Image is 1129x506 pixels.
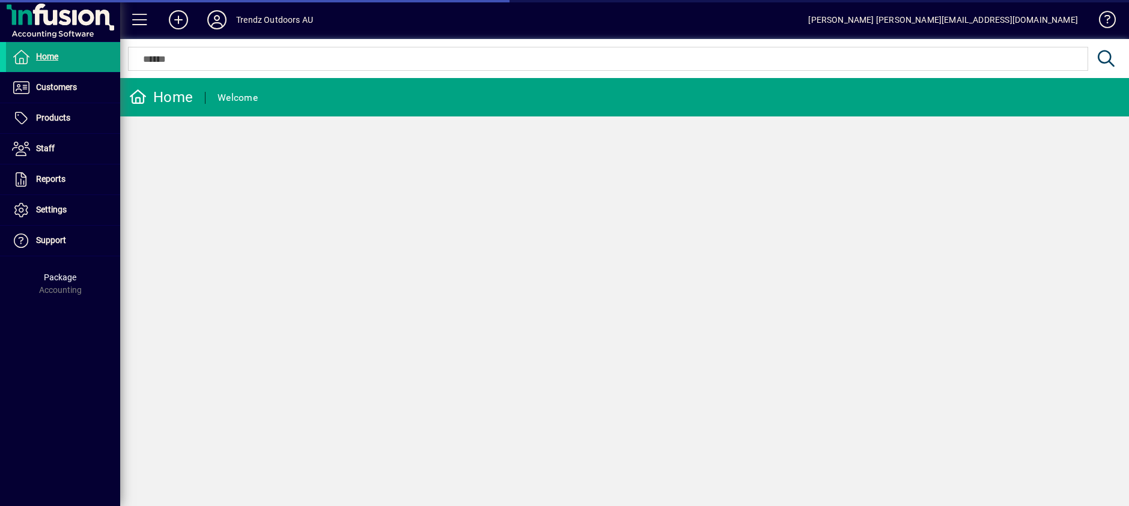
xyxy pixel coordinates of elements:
span: Package [44,273,76,282]
span: Products [36,113,70,122]
div: [PERSON_NAME] [PERSON_NAME][EMAIL_ADDRESS][DOMAIN_NAME] [808,10,1078,29]
span: Settings [36,205,67,214]
a: Knowledge Base [1090,2,1114,41]
a: Settings [6,195,120,225]
div: Trendz Outdoors AU [236,10,313,29]
span: Home [36,52,58,61]
a: Reports [6,164,120,194]
a: Support [6,226,120,256]
button: Profile [198,9,236,31]
button: Add [159,9,198,31]
div: Home [129,88,193,107]
div: Welcome [218,88,258,107]
span: Reports [36,174,65,184]
span: Staff [36,143,55,153]
a: Customers [6,73,120,103]
span: Customers [36,82,77,92]
a: Products [6,103,120,133]
span: Support [36,235,66,245]
a: Staff [6,134,120,164]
